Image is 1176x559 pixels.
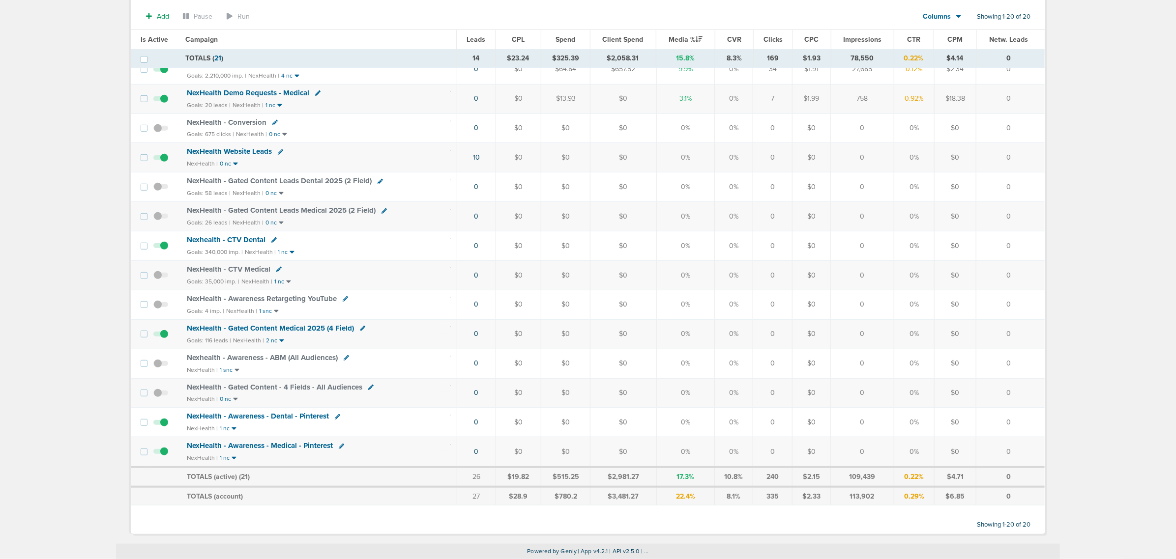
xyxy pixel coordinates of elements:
[541,113,590,143] td: $0
[657,349,714,378] td: 0%
[894,113,934,143] td: 0%
[657,467,714,487] td: 17.3%
[714,231,753,261] td: 0%
[976,487,1045,505] td: 0
[977,521,1030,529] span: Showing 1-20 of 20
[793,202,830,231] td: $0
[281,72,293,80] small: 4 nc
[657,202,714,231] td: 0%
[935,143,976,172] td: $0
[220,454,230,462] small: 1 nc
[793,50,831,67] td: $1.93
[187,219,231,226] small: Goals: 26 leads |
[894,172,934,202] td: 0%
[830,319,894,349] td: 0
[714,408,753,437] td: 0%
[474,94,478,103] a: 0
[753,84,793,113] td: 7
[181,467,457,487] td: TOTALS (active) ( )
[976,55,1045,84] td: 0
[474,330,478,338] a: 0
[496,290,541,319] td: $0
[753,143,793,172] td: 0
[474,359,478,367] a: 0
[793,319,830,349] td: $0
[512,35,525,44] span: CPL
[187,249,243,256] small: Goals: 340,000 imp. |
[541,290,590,319] td: $0
[233,102,264,109] small: NexHealth |
[187,147,272,156] span: NexHealth Website Leads
[590,50,656,67] td: $2,058.31
[976,113,1045,143] td: 0
[116,548,1060,555] p: Powered by Genly.
[187,412,329,420] span: NexHealth - Awareness - Dental - Pinterest
[793,467,830,487] td: $2.15
[541,202,590,231] td: $0
[894,55,934,84] td: 0.12%
[496,408,541,437] td: $0
[753,319,793,349] td: 0
[657,319,714,349] td: 0%
[830,408,894,437] td: 0
[474,418,478,426] a: 0
[793,408,830,437] td: $0
[641,548,649,555] span: | ...
[947,35,963,44] span: CPM
[753,378,793,408] td: 0
[214,54,221,62] span: 21
[233,190,264,196] small: NexHealth |
[657,408,714,437] td: 0%
[976,143,1045,172] td: 0
[714,113,753,143] td: 0%
[753,260,793,290] td: 0
[714,437,753,467] td: 0%
[793,260,830,290] td: $0
[541,378,590,408] td: $0
[187,160,218,167] small: NexHealth |
[753,349,793,378] td: 0
[590,260,657,290] td: $0
[976,467,1045,487] td: 0
[226,307,257,314] small: NexHealth |
[657,290,714,319] td: 0%
[830,487,894,505] td: 113,902
[496,467,541,487] td: $19.82
[753,55,793,84] td: 34
[541,349,590,378] td: $0
[976,172,1045,202] td: 0
[541,467,590,487] td: $515.25
[496,378,541,408] td: $0
[496,84,541,113] td: $0
[657,143,714,172] td: 0%
[610,548,640,555] span: | API v2.5.0
[657,437,714,467] td: 0%
[793,487,830,505] td: $2.33
[590,378,657,408] td: $0
[753,487,793,505] td: 335
[976,260,1045,290] td: 0
[265,102,275,109] small: 1 nc
[830,231,894,261] td: 0
[669,35,703,44] span: Media %
[989,35,1028,44] span: Netw. Leads
[495,50,541,67] td: $23.24
[976,231,1045,261] td: 0
[935,202,976,231] td: $0
[187,265,270,274] span: NexHealth - CTV Medical
[754,50,793,67] td: 169
[793,143,830,172] td: $0
[727,35,741,44] span: CVR
[830,55,894,84] td: 27,685
[457,487,496,505] td: 27
[830,378,894,408] td: 0
[496,349,541,378] td: $0
[894,349,934,378] td: 0%
[714,55,753,84] td: 0%
[793,231,830,261] td: $0
[474,447,478,456] a: 0
[474,65,478,73] a: 0
[578,548,608,555] span: | App v4.2.1
[241,278,272,285] small: NexHealth |
[541,319,590,349] td: $0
